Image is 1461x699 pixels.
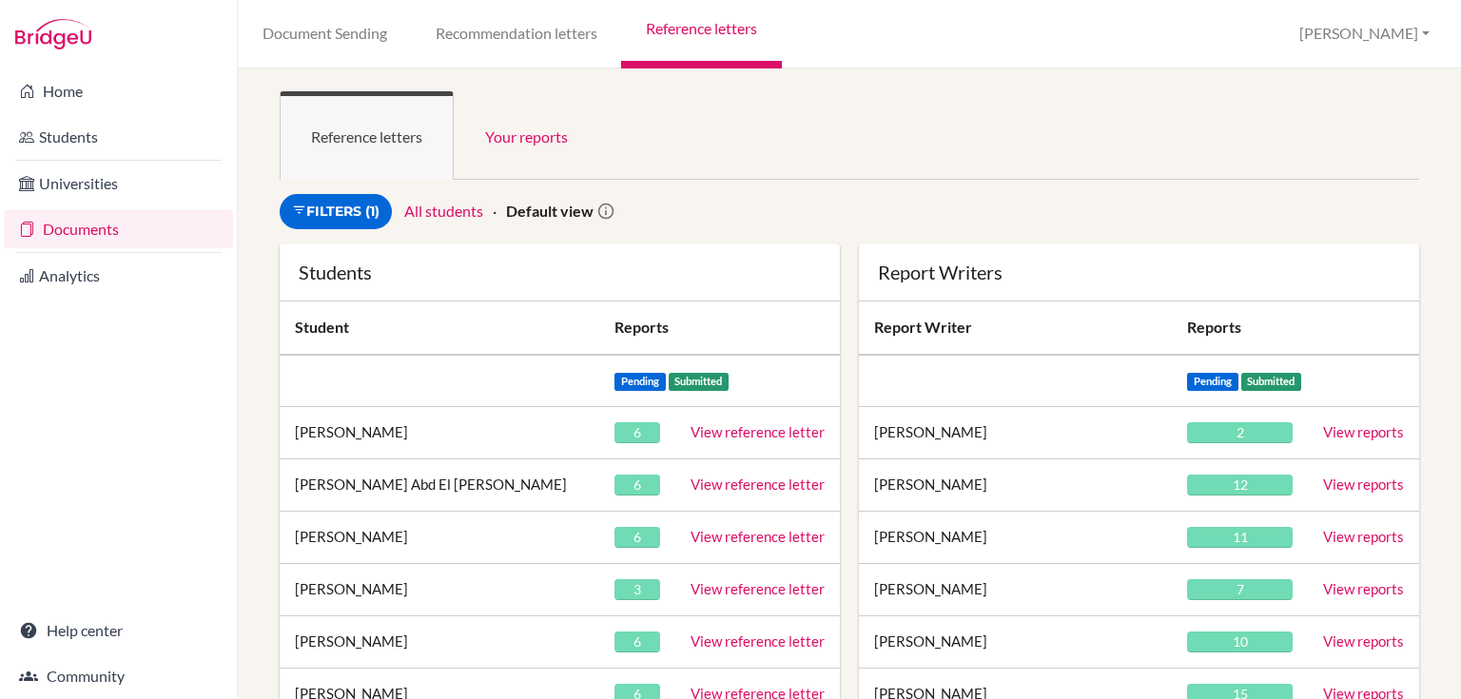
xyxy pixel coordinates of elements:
[15,19,91,49] img: Bridge-U
[859,459,1172,512] td: [PERSON_NAME]
[669,373,730,391] span: Submitted
[691,632,825,650] a: View reference letter
[280,564,599,616] td: [PERSON_NAME]
[1187,475,1293,495] div: 12
[614,475,660,495] div: 6
[1291,16,1438,51] button: [PERSON_NAME]
[859,616,1172,669] td: [PERSON_NAME]
[1172,301,1308,355] th: Reports
[4,72,233,110] a: Home
[1187,373,1238,391] span: Pending
[691,528,825,545] a: View reference letter
[506,202,594,220] strong: Default view
[614,579,660,600] div: 3
[859,407,1172,459] td: [PERSON_NAME]
[1323,423,1404,440] a: View reports
[614,527,660,548] div: 6
[454,91,599,180] a: Your reports
[280,194,392,229] a: Filters (1)
[599,301,840,355] th: Reports
[4,612,233,650] a: Help center
[1187,422,1293,443] div: 2
[1323,580,1404,597] a: View reports
[4,118,233,156] a: Students
[614,422,660,443] div: 6
[4,165,233,203] a: Universities
[280,616,599,669] td: [PERSON_NAME]
[4,257,233,295] a: Analytics
[614,373,666,391] span: Pending
[691,580,825,597] a: View reference letter
[1187,527,1293,548] div: 11
[280,301,599,355] th: Student
[1323,632,1404,650] a: View reports
[878,262,1400,282] div: Report Writers
[1241,373,1302,391] span: Submitted
[4,210,233,248] a: Documents
[4,657,233,695] a: Community
[1323,476,1404,493] a: View reports
[691,423,825,440] a: View reference letter
[1187,631,1293,652] div: 10
[691,476,825,493] a: View reference letter
[859,564,1172,616] td: [PERSON_NAME]
[280,512,599,564] td: [PERSON_NAME]
[404,202,483,220] a: All students
[280,459,599,512] td: [PERSON_NAME] Abd El [PERSON_NAME]
[859,301,1172,355] th: Report Writer
[1187,579,1293,600] div: 7
[280,91,454,180] a: Reference letters
[614,631,660,652] div: 6
[280,407,599,459] td: [PERSON_NAME]
[1323,528,1404,545] a: View reports
[859,512,1172,564] td: [PERSON_NAME]
[299,262,821,282] div: Students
